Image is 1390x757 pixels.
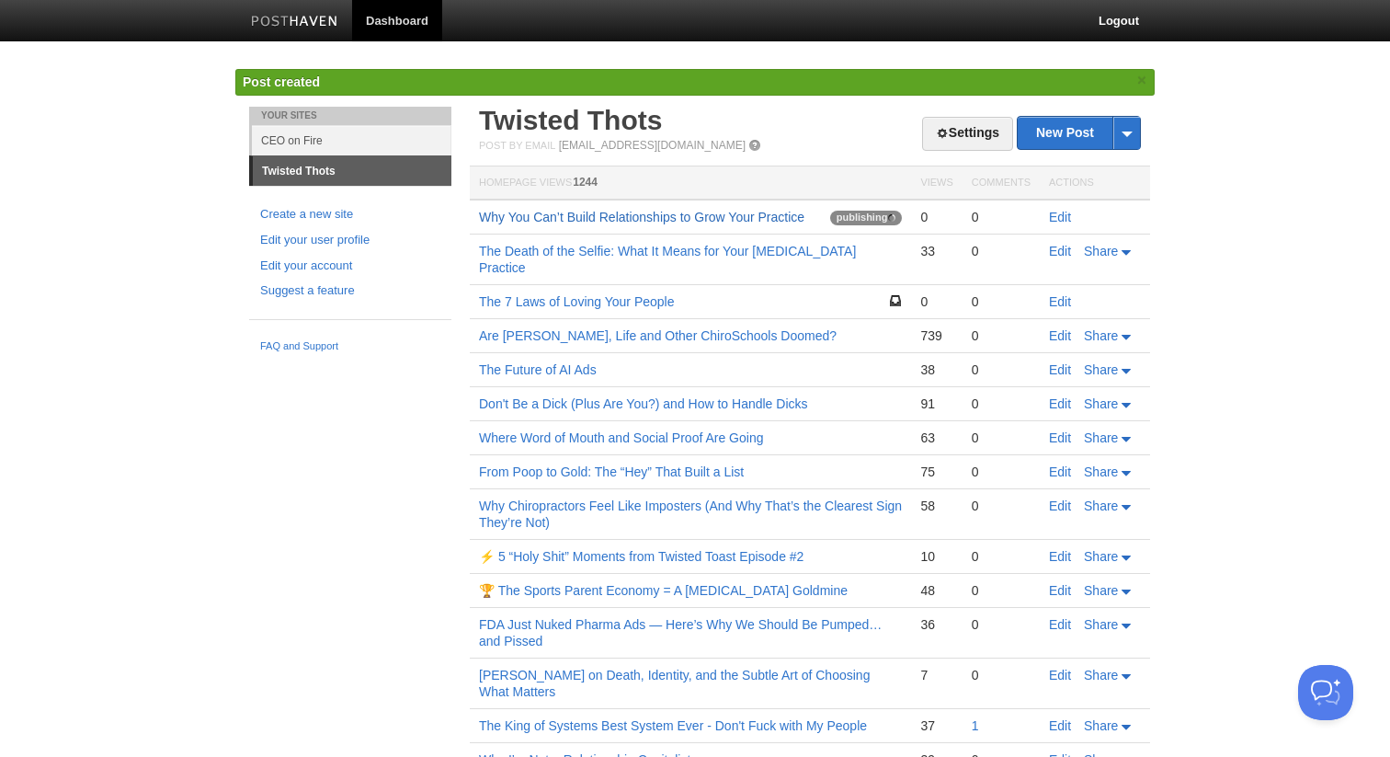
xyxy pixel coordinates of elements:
[920,361,952,378] div: 38
[1049,210,1071,224] a: Edit
[972,396,1031,412] div: 0
[1084,362,1118,377] span: Share
[1084,396,1118,411] span: Share
[1049,617,1071,632] a: Edit
[920,396,952,412] div: 91
[1084,617,1118,632] span: Share
[479,362,597,377] a: The Future of AI Ads
[479,396,808,411] a: Don't Be a Dick (Plus Are You?) and How to Handle Dicks
[1084,465,1118,479] span: Share
[972,243,1031,259] div: 0
[251,16,338,29] img: Posthaven-bar
[260,257,440,276] a: Edit your account
[479,549,803,564] a: ⚡ 5 “Holy Shit” Moments from Twisted Toast Episode #2
[1049,549,1071,564] a: Edit
[972,361,1031,378] div: 0
[1084,430,1118,445] span: Share
[573,176,598,189] span: 1244
[972,616,1031,633] div: 0
[1049,294,1071,309] a: Edit
[1040,166,1150,201] th: Actions
[972,548,1031,565] div: 0
[920,498,952,514] div: 58
[972,718,979,733] a: 1
[479,617,882,648] a: FDA Just Nuked Pharma Ads — Here’s Why We Should Be Pumped… and Pissed
[920,616,952,633] div: 36
[972,498,1031,514] div: 0
[1084,549,1118,564] span: Share
[920,464,952,480] div: 75
[920,667,952,683] div: 7
[1084,668,1118,682] span: Share
[830,211,903,225] span: publishing
[1084,583,1118,598] span: Share
[253,156,451,186] a: Twisted Thots
[252,125,451,155] a: CEO on Fire
[972,209,1031,225] div: 0
[888,214,895,222] img: loading-tiny-gray.gif
[479,718,867,733] a: The King of Systems Best System Ever - Don't Fuck with My People
[1049,718,1071,733] a: Edit
[1049,499,1071,513] a: Edit
[920,243,952,259] div: 33
[479,668,870,699] a: [PERSON_NAME] on Death, Identity, and the Subtle Art of Choosing What Matters
[972,464,1031,480] div: 0
[243,75,320,89] span: Post created
[1084,328,1118,343] span: Share
[1049,668,1071,682] a: Edit
[922,117,1013,151] a: Settings
[972,327,1031,344] div: 0
[479,499,902,530] a: Why Chiropractors Feel Like Imposters (And Why That’s the Clearest Sign They’re Not)
[1049,244,1071,258] a: Edit
[479,465,744,479] a: From Poop to Gold: The “Hey” That Built a List
[479,294,675,309] a: The 7 Laws of Loving Your People
[920,293,952,310] div: 0
[972,667,1031,683] div: 0
[479,140,555,151] span: Post by Email
[260,205,440,224] a: Create a new site
[479,430,763,445] a: Where Word of Mouth and Social Proof Are Going
[920,548,952,565] div: 10
[1049,362,1071,377] a: Edit
[1049,465,1071,479] a: Edit
[972,293,1031,310] div: 0
[479,210,804,224] a: Why You Can’t Build Relationships to Grow Your Practice
[1084,499,1118,513] span: Share
[920,717,952,734] div: 37
[1049,583,1071,598] a: Edit
[479,328,837,343] a: Are [PERSON_NAME], Life and Other ChiroSchools Doomed?
[1134,69,1150,92] a: ×
[479,244,856,275] a: The Death of the Selfie: What It Means for Your [MEDICAL_DATA] Practice
[1049,396,1071,411] a: Edit
[920,209,952,225] div: 0
[470,166,911,201] th: Homepage Views
[260,231,440,250] a: Edit your user profile
[260,281,440,301] a: Suggest a feature
[1049,430,1071,445] a: Edit
[920,582,952,599] div: 48
[559,139,746,152] a: [EMAIL_ADDRESS][DOMAIN_NAME]
[1018,117,1140,149] a: New Post
[479,105,662,135] a: Twisted Thots
[911,166,962,201] th: Views
[972,582,1031,599] div: 0
[479,583,848,598] a: 🏆 The Sports Parent Economy = A [MEDICAL_DATA] Goldmine
[260,338,440,355] a: FAQ and Support
[963,166,1040,201] th: Comments
[920,430,952,446] div: 63
[1049,328,1071,343] a: Edit
[1298,665,1353,720] iframe: Help Scout Beacon - Open
[249,107,451,125] li: Your Sites
[972,430,1031,446] div: 0
[920,327,952,344] div: 739
[1084,244,1118,258] span: Share
[1084,718,1118,733] span: Share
